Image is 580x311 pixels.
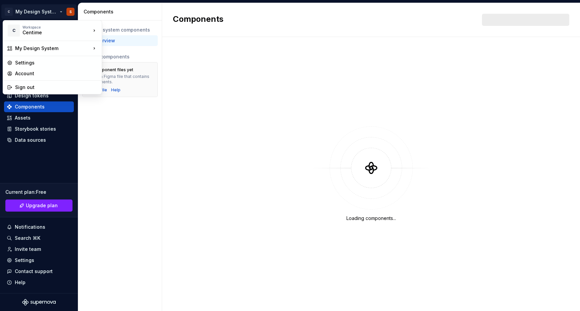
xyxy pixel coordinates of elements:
[15,45,91,52] div: My Design System
[22,25,91,29] div: Workspace
[8,25,20,37] div: C
[22,29,80,36] div: Centime
[15,59,98,66] div: Settings
[15,70,98,77] div: Account
[15,84,98,91] div: Sign out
